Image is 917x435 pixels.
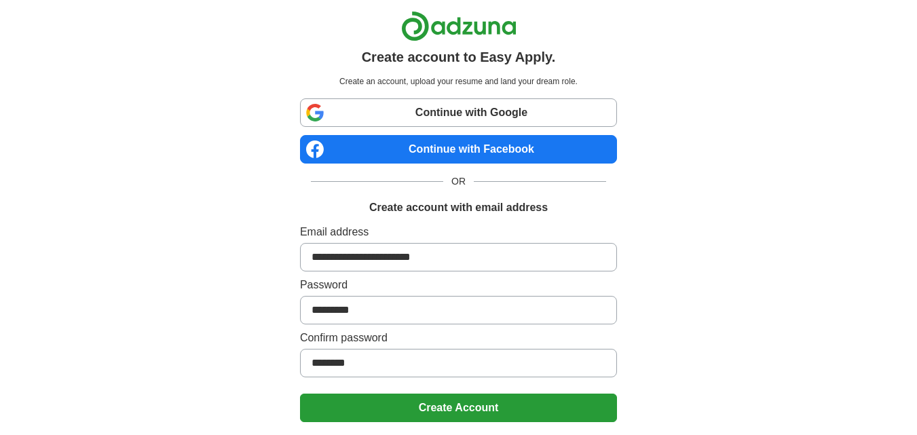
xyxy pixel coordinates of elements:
label: Password [300,277,617,293]
a: Continue with Google [300,98,617,127]
h1: Create account to Easy Apply. [362,47,556,67]
button: Create Account [300,394,617,422]
label: Email address [300,224,617,240]
h1: Create account with email address [369,200,548,216]
a: Continue with Facebook [300,135,617,164]
p: Create an account, upload your resume and land your dream role. [303,75,614,88]
label: Confirm password [300,330,617,346]
img: Adzuna logo [401,11,517,41]
span: OR [443,174,474,189]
